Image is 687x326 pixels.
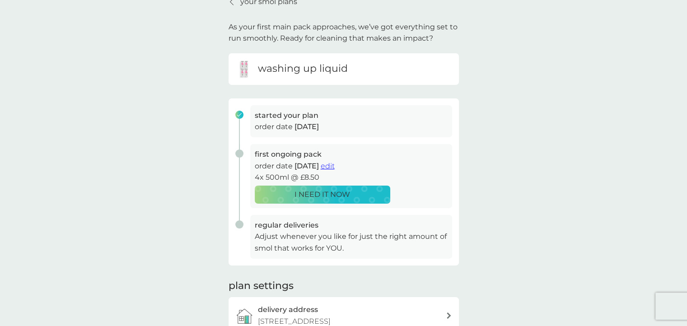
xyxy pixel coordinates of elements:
p: Adjust whenever you like for just the right amount of smol that works for YOU. [255,231,448,254]
h6: washing up liquid [258,62,348,76]
p: order date [255,160,448,172]
h3: first ongoing pack [255,149,448,160]
h2: plan settings [229,279,294,293]
span: [DATE] [294,162,319,170]
span: edit [321,162,335,170]
p: As your first main pack approaches, we’ve got everything set to run smoothly. Ready for cleaning ... [229,21,459,44]
span: [DATE] [294,122,319,131]
h3: delivery address [258,304,318,316]
p: order date [255,121,448,133]
h3: started your plan [255,110,448,121]
button: I NEED IT NOW [255,186,390,204]
h3: regular deliveries [255,219,448,231]
button: edit [321,160,335,172]
p: 4x 500ml @ £8.50 [255,172,448,183]
p: I NEED IT NOW [294,189,350,200]
img: washing up liquid [235,60,253,78]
